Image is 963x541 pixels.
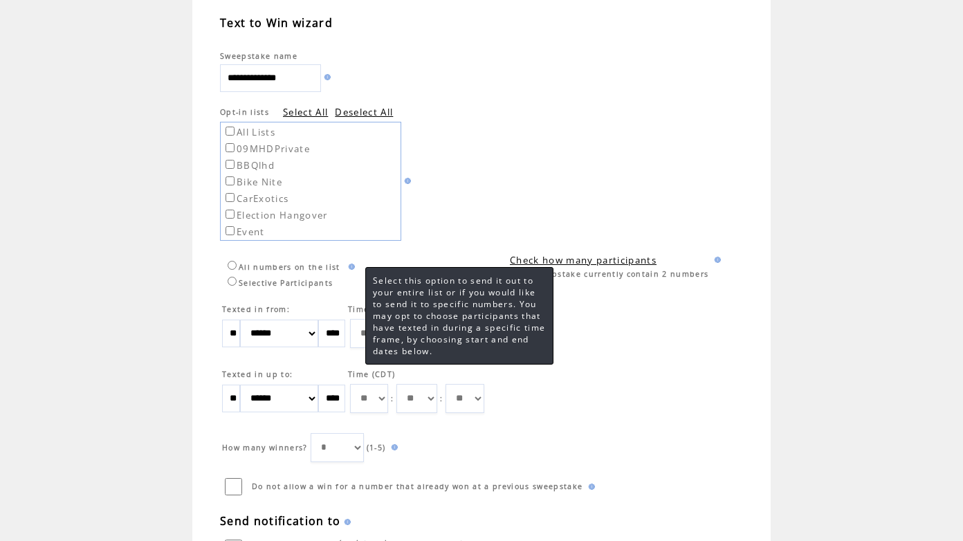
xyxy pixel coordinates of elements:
img: help.gif [388,444,398,450]
label: Bike Nite [223,176,282,188]
img: help.gif [585,484,595,490]
span: Do not allow a win for a number that already won at a previous sweepstake [252,482,583,491]
span: (1-5) [367,443,386,452]
a: Select All [283,106,328,118]
img: help.gif [711,257,721,263]
span: Select this option to send it out to your entire list or if you would like to send it to specific... [373,275,545,357]
span: Texted in up to: [222,369,293,379]
input: CarExotics [226,193,235,202]
input: Event [226,226,235,235]
img: help.gif [345,264,355,270]
span: Time (CDT) [348,369,395,379]
a: Check how many participants [510,254,657,266]
span: How many winners? [222,443,308,452]
img: help.gif [401,178,411,184]
a: Deselect All [335,106,393,118]
label: BBQlhd [223,159,275,172]
img: help.gif [341,519,351,525]
label: Event [223,226,265,238]
span: Texted in from: [222,304,290,314]
label: Selective Participants [224,278,333,288]
label: CarExotics [223,192,288,205]
span: : [440,394,443,403]
input: BBQlhd [226,160,235,169]
label: All numbers on the list [224,262,340,272]
label: 09MHDPrivate [223,143,310,155]
span: Text to Win wizard [220,15,333,30]
input: All numbers on the list [228,261,237,270]
span: : [391,394,394,403]
span: Time (CDT) [348,304,395,314]
span: Opt-in lists [220,107,269,117]
img: help.gif [321,74,331,80]
input: Election Hangover [226,210,235,219]
input: All Lists [226,127,235,136]
span: Sweepstake name [220,51,297,61]
span: This sweepstake currently contain 2 numbers [510,269,708,279]
input: Selective Participants [228,277,237,286]
input: Bike Nite [226,176,235,185]
label: Election Hangover [223,209,328,221]
label: All Lists [223,126,275,138]
span: Send notification to [220,513,341,529]
input: 09MHDPrivate [226,143,235,152]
